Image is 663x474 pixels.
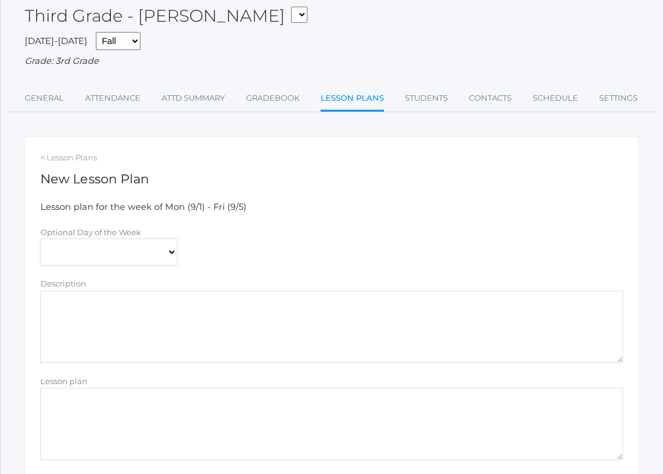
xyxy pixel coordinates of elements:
[40,227,141,237] label: Optional Day of the Week
[25,86,64,110] a: General
[599,86,638,110] a: Settings
[25,7,307,26] h2: Third Grade - [PERSON_NAME]
[40,279,86,288] label: Description
[40,376,87,386] label: Lesson plan
[246,86,300,110] a: Gradebook
[405,86,448,110] a: Students
[25,55,639,68] div: Grade: 3rd Grade
[40,152,623,164] a: < Lesson Plans
[25,36,87,46] span: [DATE]-[DATE]
[40,172,623,186] h1: New Lesson Plan
[162,86,225,110] a: Attd Summary
[40,201,247,212] span: Lesson plan for the week of Mon (9/1) - Fri (9/5)
[321,86,384,112] a: Lesson Plans
[85,86,140,110] a: Attendance
[533,86,578,110] a: Schedule
[469,86,512,110] a: Contacts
